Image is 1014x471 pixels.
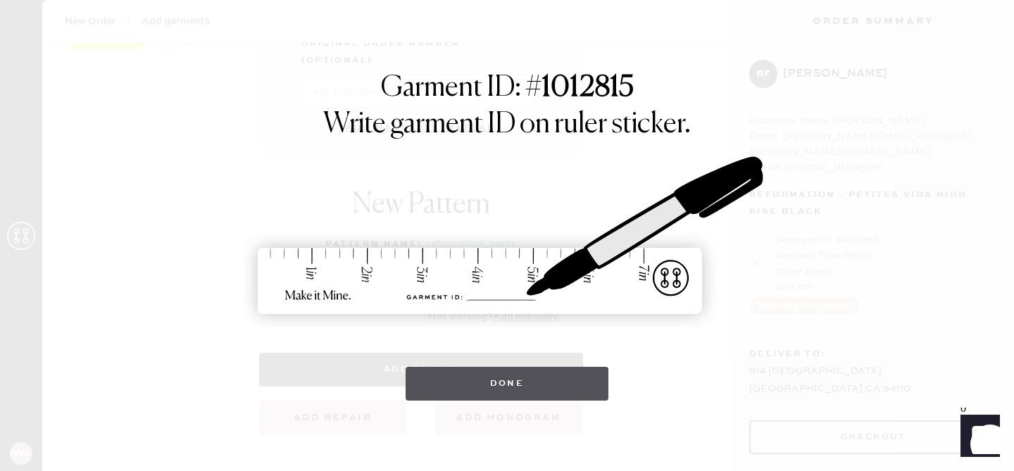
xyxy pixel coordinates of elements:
img: ruler-sticker-sharpie.svg [243,120,771,353]
strong: 1012815 [542,74,634,102]
h1: Garment ID: # [381,71,634,108]
button: Done [406,367,609,401]
iframe: Front Chat [947,408,1008,468]
h1: Write garment ID on ruler sticker. [323,108,691,142]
